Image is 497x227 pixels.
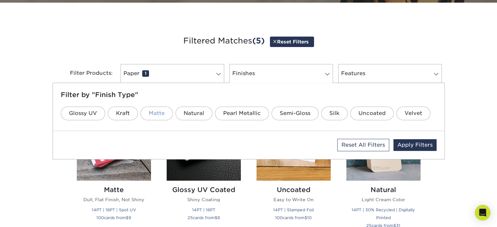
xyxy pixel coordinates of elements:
a: Glossy UV [61,106,105,120]
a: Pearl Metallic [215,106,269,120]
span: $ [126,215,128,220]
h2: Natural [346,186,421,194]
span: (5) [252,36,265,45]
p: Dull, Flat Finish, Not Shiny [77,196,151,203]
h2: Glossy UV Coated [167,186,241,194]
small: 14PT | Stamped Foil [273,207,314,212]
span: $ [305,215,307,220]
span: 100 [275,215,283,220]
span: 9 [128,215,131,220]
small: cards from [275,215,312,220]
span: $ [215,215,217,220]
a: Apply Filters [393,139,437,151]
span: 1 [142,70,149,77]
span: 100 [96,215,104,220]
span: 9 [217,215,220,220]
span: 10 [307,215,312,220]
small: cards from [96,215,131,220]
a: Velvet [396,106,430,120]
a: Natural [175,106,212,120]
iframe: Google Customer Reviews [2,207,56,225]
a: Matte [141,106,173,120]
div: Filter Products: [53,64,118,83]
h3: Filtered Matches [58,26,440,56]
p: Light Cream Color [346,196,421,203]
small: 14PT | 16PT [192,207,215,212]
a: Silk [321,106,348,120]
p: Shiny Coating [167,196,241,203]
a: Kraft [108,106,138,120]
a: Reset All Filters [337,139,389,151]
h2: Uncoated [257,186,331,194]
a: Finishes [229,64,333,83]
span: 25 [188,215,193,220]
small: 14PT | 16PT | Spot UV [92,207,136,212]
p: Easy to Write On [257,196,331,203]
h5: Filter by "Finish Type" [61,91,437,99]
a: Features [338,64,442,83]
small: 14PT | 30% Recycled | Digitally Printed [352,207,415,220]
a: Paper1 [121,64,224,83]
a: Semi-Gloss [272,106,319,120]
a: Uncoated [350,106,394,120]
a: Reset Filters [270,37,314,47]
div: Open Intercom Messenger [475,205,490,220]
h2: Matte [77,186,151,194]
small: cards from [188,215,220,220]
